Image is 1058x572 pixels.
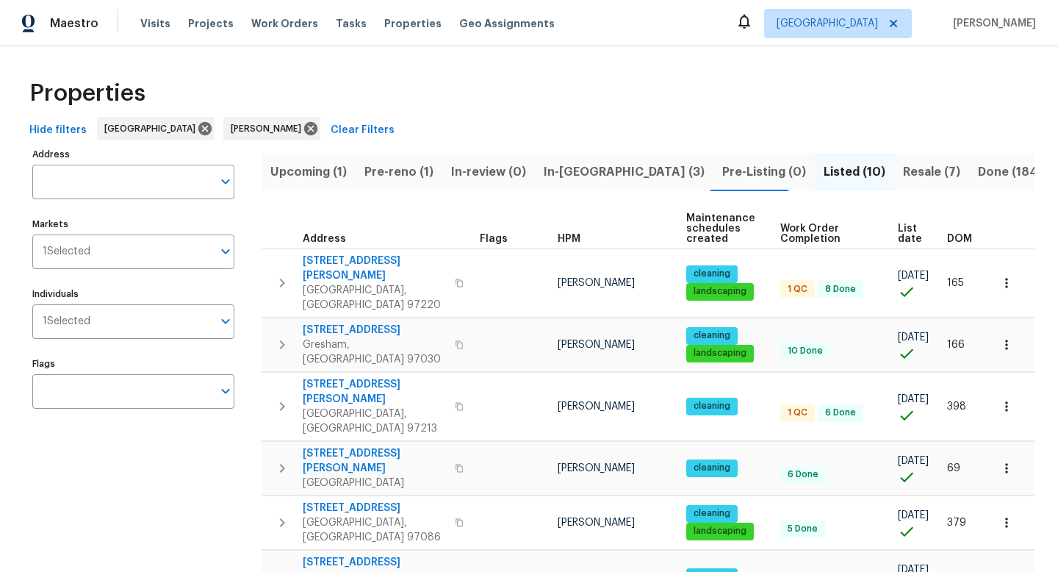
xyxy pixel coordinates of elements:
[325,117,400,144] button: Clear Filters
[898,224,922,244] span: List date
[688,329,736,342] span: cleaning
[24,117,93,144] button: Hide filters
[688,507,736,520] span: cleaning
[364,162,433,182] span: Pre-reno (1)
[32,290,234,298] label: Individuals
[97,117,215,140] div: [GEOGRAPHIC_DATA]
[303,555,446,570] span: [STREET_ADDRESS]
[898,332,929,343] span: [DATE]
[947,463,960,473] span: 69
[688,268,736,280] span: cleaning
[303,476,446,490] span: [GEOGRAPHIC_DATA]
[104,121,201,136] span: [GEOGRAPHIC_DATA]
[688,347,752,360] span: landscaping
[819,283,862,296] span: 8 Done
[824,162,885,182] span: Listed (10)
[947,340,965,350] span: 166
[780,224,873,244] span: Work Order Completion
[140,16,170,31] span: Visits
[688,285,752,298] span: landscaping
[459,16,555,31] span: Geo Assignments
[686,213,755,244] span: Maintenance schedules created
[480,234,508,244] span: Flags
[32,220,234,229] label: Markets
[558,278,635,288] span: [PERSON_NAME]
[947,234,972,244] span: DOM
[336,18,367,29] span: Tasks
[384,16,442,31] span: Properties
[558,340,635,350] span: [PERSON_NAME]
[451,162,526,182] span: In-review (0)
[898,456,929,466] span: [DATE]
[303,377,446,407] span: [STREET_ADDRESS][PERSON_NAME]
[215,241,236,262] button: Open
[303,501,446,515] span: [STREET_ADDRESS]
[303,323,446,337] span: [STREET_ADDRESS]
[782,523,824,535] span: 5 Done
[782,345,829,357] span: 10 Done
[303,407,446,436] span: [GEOGRAPHIC_DATA], [GEOGRAPHIC_DATA] 97213
[947,16,1036,31] span: [PERSON_NAME]
[947,518,966,528] span: 379
[50,16,98,31] span: Maestro
[303,337,446,367] span: Gresham, [GEOGRAPHIC_DATA] 97030
[215,381,236,401] button: Open
[898,394,929,404] span: [DATE]
[32,150,234,159] label: Address
[688,462,736,474] span: cleaning
[303,283,446,312] span: [GEOGRAPHIC_DATA], [GEOGRAPHIC_DATA] 97220
[331,121,395,140] span: Clear Filters
[819,407,862,419] span: 6 Done
[270,162,347,182] span: Upcoming (1)
[558,234,580,244] span: HPM
[688,400,736,412] span: cleaning
[303,254,446,283] span: [STREET_ADDRESS][PERSON_NAME]
[558,401,635,412] span: [PERSON_NAME]
[188,16,234,31] span: Projects
[251,16,318,31] span: Work Orders
[558,518,635,528] span: [PERSON_NAME]
[32,360,234,368] label: Flags
[782,468,824,481] span: 6 Done
[688,525,752,537] span: landscaping
[303,446,446,476] span: [STREET_ADDRESS][PERSON_NAME]
[544,162,705,182] span: In-[GEOGRAPHIC_DATA] (3)
[947,278,964,288] span: 165
[43,246,90,258] span: 1 Selected
[947,401,966,412] span: 398
[558,463,635,473] span: [PERSON_NAME]
[215,171,236,192] button: Open
[898,271,929,281] span: [DATE]
[898,510,929,521] span: [DATE]
[777,16,878,31] span: [GEOGRAPHIC_DATA]
[29,86,145,101] span: Properties
[903,162,960,182] span: Resale (7)
[215,311,236,332] button: Open
[978,162,1043,182] span: Done (184)
[223,117,320,140] div: [PERSON_NAME]
[303,234,346,244] span: Address
[43,315,90,328] span: 1 Selected
[29,121,87,140] span: Hide filters
[303,515,446,545] span: [GEOGRAPHIC_DATA], [GEOGRAPHIC_DATA] 97086
[782,407,813,419] span: 1 QC
[722,162,806,182] span: Pre-Listing (0)
[782,283,813,296] span: 1 QC
[231,121,307,136] span: [PERSON_NAME]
